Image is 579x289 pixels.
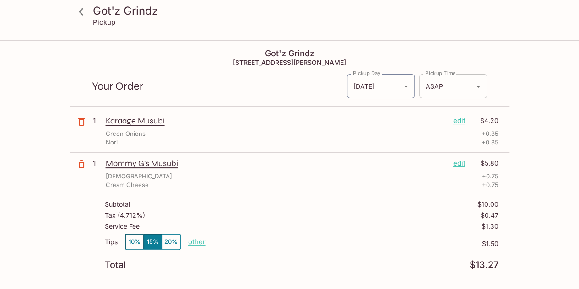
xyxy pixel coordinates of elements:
[105,261,126,269] p: Total
[471,116,498,126] p: $4.20
[93,18,115,27] p: Pickup
[425,70,456,77] label: Pickup Time
[125,234,144,249] button: 10%
[105,238,118,246] p: Tips
[482,181,498,189] p: + 0.75
[162,234,180,249] button: 20%
[93,116,102,126] p: 1
[105,201,130,208] p: Subtotal
[93,4,502,18] h3: Got'z Grindz
[419,74,487,98] div: ASAP
[70,59,509,66] h5: [STREET_ADDRESS][PERSON_NAME]
[106,158,446,168] p: Mommy G's Musubi
[92,82,346,91] p: Your Order
[482,223,498,230] p: $1.30
[106,116,446,126] p: Karaage Musubi
[453,116,465,126] p: edit
[471,158,498,168] p: $5.80
[106,181,149,189] p: Cream Cheese
[93,158,102,168] p: 1
[470,261,498,269] p: $13.27
[106,172,172,181] p: [DEMOGRAPHIC_DATA]
[477,201,498,208] p: $10.00
[481,212,498,219] p: $0.47
[453,158,465,168] p: edit
[347,74,415,98] div: [DATE]
[482,129,498,138] p: + 0.35
[482,138,498,147] p: + 0.35
[353,70,380,77] label: Pickup Day
[206,240,498,247] p: $1.50
[105,212,145,219] p: Tax ( 4.712% )
[106,138,118,147] p: Nori
[105,223,140,230] p: Service Fee
[482,172,498,181] p: + 0.75
[188,237,206,246] button: other
[70,48,509,59] h4: Got'z Grindz
[144,234,162,249] button: 15%
[106,129,146,138] p: Green Onions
